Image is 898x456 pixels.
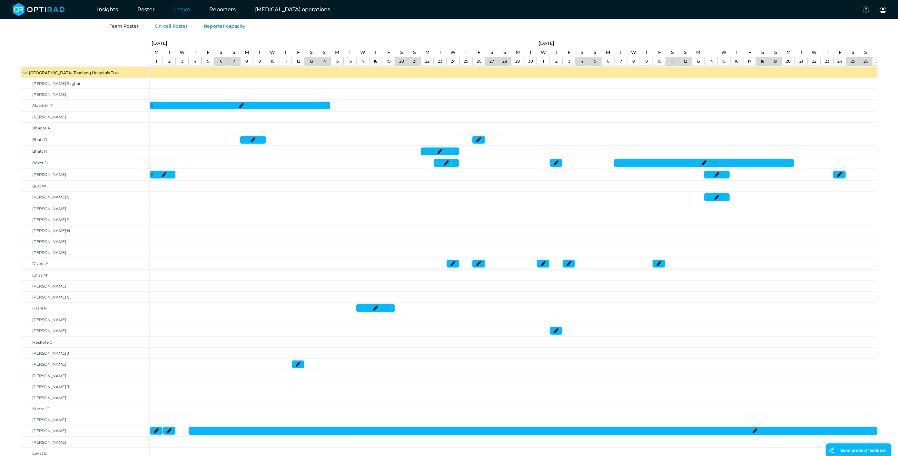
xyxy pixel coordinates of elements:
a: September 29, 2025 [514,57,521,66]
a: September 25, 2025 [463,48,469,57]
a: October 17, 2025 [746,57,753,66]
a: September 30, 2025 [528,48,533,57]
a: October 22, 2025 [810,57,818,66]
a: September 20, 2025 [399,48,405,57]
a: September 15, 2025 [334,57,340,66]
span: [PERSON_NAME] [32,417,66,422]
a: September 17, 2025 [359,48,367,57]
a: Reporter capacity [204,23,245,29]
a: September 2, 2025 [166,48,172,57]
span: [PERSON_NAME] S [32,217,69,222]
span: [PERSON_NAME] J [32,351,69,356]
a: September 26, 2025 [475,57,483,66]
a: October 11, 2025 [669,57,675,66]
a: September 5, 2025 [205,57,211,66]
a: October 25, 2025 [849,57,857,66]
a: October 10, 2025 [656,57,663,66]
a: October 1, 2025 [541,57,546,66]
a: September 7, 2025 [231,48,237,57]
a: October 10, 2025 [656,48,663,57]
a: September 12, 2025 [295,57,302,66]
span: Butt W [32,184,46,188]
a: September 29, 2025 [514,48,521,57]
a: September 21, 2025 [411,48,418,57]
a: September 13, 2025 [308,48,314,57]
a: October 6, 2025 [605,57,611,66]
a: October 20, 2025 [785,48,792,57]
a: October 14, 2025 [708,48,714,57]
a: October 19, 2025 [772,57,779,66]
a: September 27, 2025 [488,57,496,66]
a: September 1, 2025 [150,39,169,48]
span: Alaeddin F [32,103,53,108]
span: Hoskote C [32,340,53,345]
a: October 6, 2025 [604,48,612,57]
span: [PERSON_NAME] [32,250,66,255]
a: September 4, 2025 [192,48,198,57]
a: October 13, 2025 [695,48,702,57]
span: [PERSON_NAME] [32,328,66,333]
a: October 15, 2025 [721,57,727,66]
a: September 30, 2025 [527,57,535,66]
a: October 16, 2025 [734,57,740,66]
a: Team Roster [110,23,139,29]
a: September 8, 2025 [243,48,251,57]
span: [PERSON_NAME] S [32,295,69,299]
a: September 6, 2025 [218,57,224,66]
span: [PERSON_NAME] [32,239,66,244]
a: October 26, 2025 [862,57,870,66]
a: September 7, 2025 [231,57,237,66]
a: September 1, 2025 [153,48,160,57]
span: [PERSON_NAME] [32,92,66,97]
a: September 6, 2025 [218,48,224,57]
a: October 23, 2025 [823,57,831,66]
a: October 21, 2025 [798,57,805,66]
span: Bhagat A [32,126,50,130]
span: Kudzai C [32,406,49,411]
a: October 27, 2025 [875,57,883,66]
a: October 15, 2025 [720,48,728,57]
a: October 7, 2025 [618,57,624,66]
a: September 9, 2025 [257,48,262,57]
a: September 5, 2025 [205,48,211,57]
a: September 19, 2025 [385,57,392,66]
a: October 3, 2025 [567,57,572,66]
a: October 2, 2025 [553,48,559,57]
span: Bhatt D [32,137,47,142]
a: October 16, 2025 [734,48,740,57]
a: September 13, 2025 [308,57,315,66]
a: September 21, 2025 [411,57,418,66]
a: September 9, 2025 [257,57,262,66]
a: October 12, 2025 [682,48,688,57]
span: [PERSON_NAME] [32,362,66,367]
a: September 1, 2025 [154,57,159,66]
a: October 26, 2025 [863,48,869,57]
a: September 10, 2025 [269,57,276,66]
a: September 28, 2025 [502,48,508,57]
span: Bhatt N [32,149,47,154]
a: October 14, 2025 [707,57,715,66]
span: [PERSON_NAME] [32,284,66,289]
a: September 3, 2025 [178,48,186,57]
a: October 4, 2025 [579,57,585,66]
a: October 3, 2025 [566,48,572,57]
a: October 21, 2025 [798,48,804,57]
a: October 5, 2025 [592,57,598,66]
span: [PERSON_NAME] [32,440,66,445]
span: [GEOGRAPHIC_DATA] Teaching Hospitals Trust [29,70,121,75]
a: October 20, 2025 [785,57,793,66]
span: [PERSON_NAME] J [32,384,69,389]
a: September 23, 2025 [436,57,444,66]
a: October 12, 2025 [682,57,689,66]
a: October 9, 2025 [644,48,649,57]
a: September 26, 2025 [476,48,482,57]
a: October 7, 2025 [618,48,624,57]
span: [PERSON_NAME] [32,395,66,400]
span: Boxer D [32,160,48,165]
a: October 17, 2025 [747,48,753,57]
span: Lovat E [32,451,47,456]
a: October 25, 2025 [850,48,856,57]
span: [PERSON_NAME] [32,206,66,211]
a: October 22, 2025 [810,48,818,57]
a: October 1, 2025 [539,48,548,57]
